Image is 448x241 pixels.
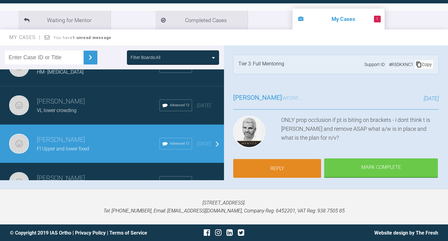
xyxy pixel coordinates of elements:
[5,51,84,64] input: Enter Case ID or Title
[233,94,282,101] span: [PERSON_NAME]
[388,61,415,68] div: # R5DKXNC1
[85,52,95,62] img: chevronRight.28bd32b0.svg
[109,230,147,236] a: Terms of Service
[37,173,159,184] h3: [PERSON_NAME]
[75,230,106,236] a: Privacy Policy
[73,35,111,40] strong: 1 unread message
[238,60,284,69] div: Tier 3: Full Mentoring
[233,159,321,178] a: Reply
[293,9,385,29] li: My Cases
[9,172,29,192] img: Jessica Nethercote
[170,179,189,185] span: Advanced 12
[37,69,84,75] span: HM- [MEDICAL_DATA]
[424,95,439,102] span: [DATE]
[18,11,111,29] li: Waiting for Mentor
[281,116,439,150] div: ONLY prop occlusion if pt is biting on brackets - i dont think t is [PERSON_NAME] and remove ASAP...
[364,61,385,68] span: Support ID
[155,11,248,29] li: Completed Cases
[10,199,438,215] p: [STREET_ADDRESS]. Tel: [PHONE_NUMBER], Email: [EMAIL_ADDRESS][DOMAIN_NAME], Company Reg: 6452201,...
[324,158,438,177] div: Mark Complete
[197,103,211,108] span: [DATE]
[233,116,265,148] img: Ross Hobson
[9,34,41,40] span: My Cases
[10,229,153,237] div: © Copyright 2019 IAS Ortho | |
[197,141,211,147] span: [DATE]
[37,107,77,113] span: VL lower crowding
[170,141,189,146] span: Advanced 12
[374,230,438,236] a: Website design by The Fresh
[9,95,29,115] img: Jessica Nethercote
[197,64,211,70] span: [DATE]
[170,103,189,108] span: Advanced 12
[37,146,89,152] span: FI Upper and lower fixed
[374,16,381,22] span: 1
[131,54,160,61] div: Filter Boards: All
[53,35,112,40] span: You have
[37,135,159,145] h3: [PERSON_NAME]
[37,96,159,107] h3: [PERSON_NAME]
[415,60,433,68] div: Copy
[233,93,303,103] h3: wrote...
[197,179,211,185] span: [DATE]
[9,134,29,154] img: Jessica Nethercote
